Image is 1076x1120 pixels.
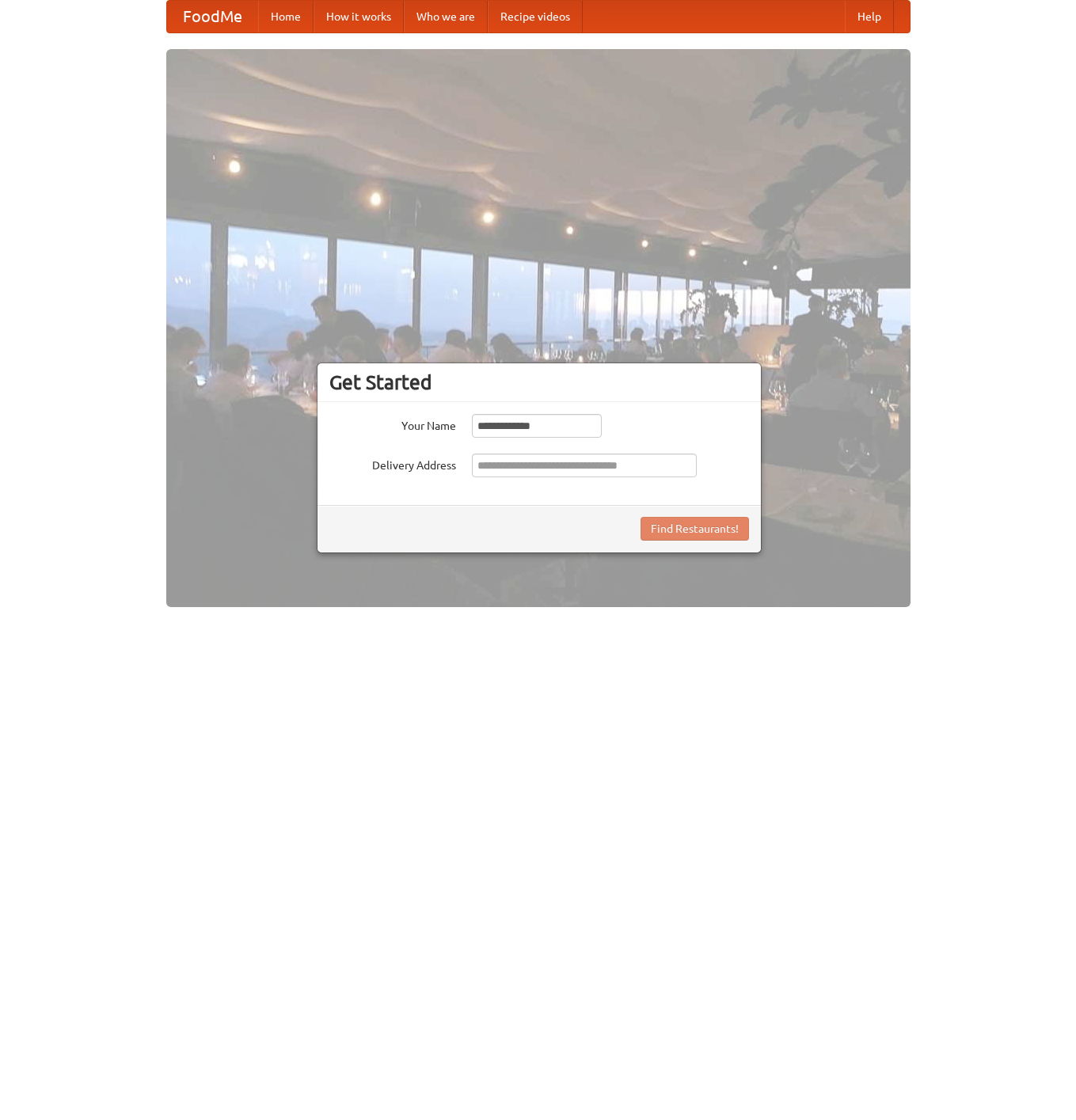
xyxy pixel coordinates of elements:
[641,517,749,541] button: Find Restaurants!
[329,414,456,434] label: Your Name
[258,1,314,32] a: Home
[404,1,488,32] a: Who we are
[329,454,456,473] label: Delivery Address
[488,1,583,32] a: Recipe videos
[845,1,894,32] a: Help
[329,370,749,394] h3: Get Started
[167,1,258,32] a: FoodMe
[314,1,404,32] a: How it works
